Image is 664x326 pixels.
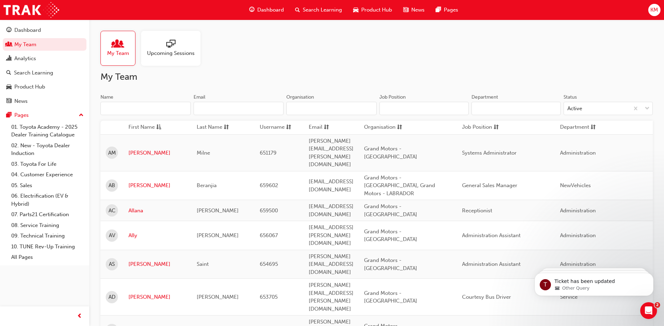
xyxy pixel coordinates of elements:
span: [PERSON_NAME] [197,294,239,300]
span: sorting-icon [494,123,499,132]
a: [PERSON_NAME] [128,293,186,301]
a: Allana [128,207,186,215]
span: car-icon [353,6,358,14]
span: My Team [107,49,129,57]
span: Grand Motors - [GEOGRAPHIC_DATA] [364,146,417,160]
span: AM [108,149,116,157]
a: [PERSON_NAME] [128,149,186,157]
a: 05. Sales [8,180,86,191]
a: [PERSON_NAME] [128,182,186,190]
span: sorting-icon [324,123,329,132]
span: Administration Assistant [462,232,520,239]
span: 654695 [260,261,278,267]
button: Last Namesorting-icon [197,123,235,132]
span: Administration [560,207,596,214]
span: Grand Motors - [GEOGRAPHIC_DATA] [364,228,417,243]
span: First Name [128,123,155,132]
iframe: Intercom live chat [640,302,657,319]
span: NewVehicles [560,182,591,189]
input: Name [100,102,191,115]
span: AB [109,182,115,190]
span: Dashboard [257,6,284,14]
a: news-iconNews [398,3,430,17]
span: [PERSON_NAME] [197,207,239,214]
div: Name [100,94,113,101]
div: Active [567,105,582,113]
span: Grand Motors - [GEOGRAPHIC_DATA] [364,257,417,271]
span: 659500 [260,207,278,214]
span: Job Position [462,123,492,132]
a: 07. Parts21 Certification [8,209,86,220]
span: Administration Assistant [462,261,520,267]
div: Department [471,94,498,101]
input: Organisation [286,102,377,115]
span: Systems Administrator [462,150,517,156]
div: News [14,97,28,105]
div: Job Position [379,94,406,101]
span: 659602 [260,182,278,189]
a: car-iconProduct Hub [348,3,398,17]
span: [EMAIL_ADDRESS][PERSON_NAME][DOMAIN_NAME] [309,224,354,246]
span: Last Name [197,123,222,132]
span: Milne [197,150,210,156]
span: [EMAIL_ADDRESS][DOMAIN_NAME] [309,203,354,218]
span: [EMAIL_ADDRESS][DOMAIN_NAME] [309,178,354,193]
span: Department [560,123,589,132]
a: 02. New - Toyota Dealer Induction [8,140,86,159]
a: Analytics [3,52,86,65]
a: News [3,95,86,108]
span: 2 [655,302,660,308]
button: Emailsorting-icon [309,123,347,132]
h2: My Team [100,71,653,83]
span: [PERSON_NAME] [197,232,239,239]
a: 04. Customer Experience [8,169,86,180]
span: 656067 [260,232,278,239]
input: Department [471,102,561,115]
span: people-icon [6,42,12,48]
span: sorting-icon [224,123,229,132]
span: AC [109,207,116,215]
button: Pages [3,109,86,122]
div: Organisation [286,94,314,101]
span: pages-icon [436,6,441,14]
a: 03. Toyota For Life [8,159,86,170]
iframe: Intercom notifications message [524,258,664,307]
button: DashboardMy TeamAnalyticsSearch LearningProduct HubNews [3,22,86,109]
button: Job Positionsorting-icon [462,123,501,132]
span: Product Hub [361,6,392,14]
span: [PERSON_NAME][EMAIL_ADDRESS][PERSON_NAME][DOMAIN_NAME] [309,282,354,312]
span: up-icon [79,111,84,120]
div: Email [194,94,205,101]
span: 651179 [260,150,277,156]
span: 653705 [260,294,278,300]
input: Email [194,102,284,115]
span: guage-icon [6,27,12,34]
span: Saint [197,261,209,267]
button: Usernamesorting-icon [260,123,298,132]
span: AD [109,293,116,301]
span: news-icon [403,6,408,14]
a: search-iconSearch Learning [289,3,348,17]
div: Dashboard [14,26,41,34]
span: asc-icon [156,123,161,132]
a: Ally [128,232,186,240]
div: Search Learning [14,69,53,77]
span: news-icon [6,98,12,105]
span: Courtesy Bus Driver [462,294,511,300]
div: Status [564,94,577,101]
span: AV [109,232,115,240]
span: Grand Motors - [GEOGRAPHIC_DATA], Grand Motors - LABRADOR [364,175,435,197]
span: sorting-icon [397,123,402,132]
span: Username [260,123,285,132]
span: News [411,6,425,14]
img: Trak [4,2,59,18]
span: AS [109,260,115,268]
span: General Sales Manager [462,182,517,189]
span: sessionType_ONLINE_URL-icon [166,40,175,49]
a: 06. Electrification (EV & Hybrid) [8,191,86,209]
